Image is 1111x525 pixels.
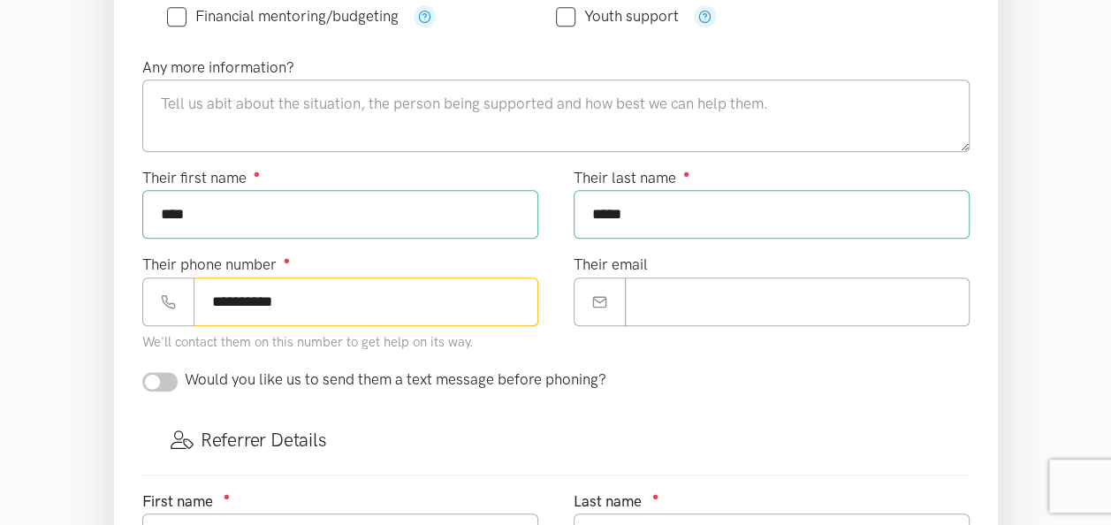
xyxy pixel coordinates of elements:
input: Phone number [194,278,538,326]
span: Would you like us to send them a text message before phoning? [185,370,606,388]
label: Their last name [574,166,690,190]
sup: ● [254,167,261,180]
h3: Referrer Details [171,427,941,453]
label: Any more information? [142,56,294,80]
label: Their email [574,253,648,277]
label: Their first name [142,166,261,190]
label: Financial mentoring/budgeting [167,9,399,24]
sup: ● [224,490,231,503]
label: First name [142,490,213,514]
input: Email [625,278,970,326]
sup: ● [284,254,291,267]
sup: ● [683,167,690,180]
label: Their phone number [142,253,291,277]
label: Youth support [556,9,679,24]
label: Last name [574,490,642,514]
sup: ● [652,490,659,503]
small: We'll contact them on this number to get help on its way. [142,334,474,350]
